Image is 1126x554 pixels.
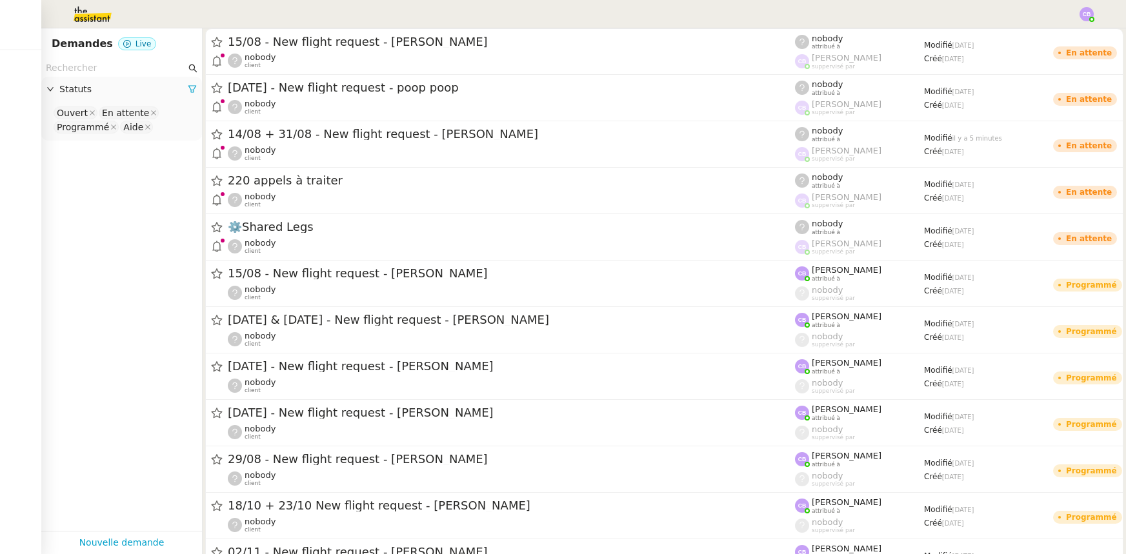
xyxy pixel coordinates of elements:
[228,221,795,233] span: ⚙️Shared Legs
[1066,188,1112,196] div: En attente
[795,219,924,235] app-user-label: attribué à
[795,193,809,208] img: svg
[1080,7,1094,21] img: svg
[228,82,795,94] span: [DATE] - New flight request - poop poop
[57,121,109,133] div: Programmé
[228,268,795,279] span: 15/08 - New flight request - [PERSON_NAME]
[795,239,924,255] app-user-label: suppervisé par
[795,313,809,327] img: svg
[924,472,942,481] span: Créé
[812,239,881,248] span: [PERSON_NAME]
[795,265,924,282] app-user-label: attribué à
[942,195,964,202] span: [DATE]
[228,192,795,208] app-user-detailed-label: client
[1066,281,1117,289] div: Programmé
[228,99,795,115] app-user-detailed-label: client
[228,314,795,326] span: [DATE] & [DATE] - New flight request - [PERSON_NAME]
[812,451,881,460] span: [PERSON_NAME]
[952,88,974,95] span: [DATE]
[59,82,188,97] span: Statuts
[812,53,881,63] span: [PERSON_NAME]
[952,506,974,513] span: [DATE]
[952,42,974,49] span: [DATE]
[245,526,261,533] span: client
[245,62,261,69] span: client
[812,126,843,135] span: nobody
[812,517,843,527] span: nobody
[245,155,261,162] span: client
[952,321,974,328] span: [DATE]
[952,367,974,374] span: [DATE]
[942,520,964,527] span: [DATE]
[245,248,261,255] span: client
[812,388,855,395] span: suppervisé par
[102,107,149,119] div: En attente
[812,79,843,89] span: nobody
[795,451,924,468] app-user-label: attribué à
[952,228,974,235] span: [DATE]
[812,275,840,282] span: attribué à
[795,497,924,514] app-user-label: attribué à
[795,240,809,254] img: svg
[228,377,795,394] app-user-detailed-label: client
[245,99,276,108] span: nobody
[1066,142,1112,150] div: En attente
[812,415,840,422] span: attribué à
[812,341,855,348] span: suppervisé par
[942,148,964,155] span: [DATE]
[812,358,881,368] span: [PERSON_NAME]
[54,121,119,134] nz-select-item: Programmé
[795,99,924,116] app-user-label: suppervisé par
[228,470,795,487] app-user-detailed-label: client
[924,366,952,375] span: Modifié
[812,378,843,388] span: nobody
[942,102,964,109] span: [DATE]
[795,192,924,209] app-user-label: suppervisé par
[228,453,795,465] span: 29/08 - New flight request - [PERSON_NAME]
[812,183,840,190] span: attribué à
[812,331,843,341] span: nobody
[1066,513,1117,521] div: Programmé
[924,319,952,328] span: Modifié
[812,527,855,534] span: suppervisé par
[795,499,809,513] img: svg
[812,90,840,97] span: attribué à
[795,424,924,441] app-user-label: suppervisé par
[245,294,261,301] span: client
[136,39,152,48] span: Live
[812,368,840,375] span: attribué à
[924,519,942,528] span: Créé
[245,377,276,387] span: nobody
[952,413,974,420] span: [DATE]
[812,99,881,109] span: [PERSON_NAME]
[924,41,952,50] span: Modifié
[812,434,855,441] span: suppervisé par
[41,77,202,102] div: Statuts
[120,121,153,134] nz-select-item: Aide
[812,404,881,414] span: [PERSON_NAME]
[795,146,924,163] app-user-label: suppervisé par
[54,106,97,119] nz-select-item: Ouvert
[228,52,795,69] app-user-detailed-label: client
[228,424,795,440] app-user-detailed-label: client
[228,361,795,372] span: [DATE] - New flight request - [PERSON_NAME]
[795,34,924,50] app-user-label: attribué à
[795,172,924,189] app-user-label: attribué à
[228,145,795,162] app-user-detailed-label: client
[795,406,809,420] img: svg
[924,54,942,63] span: Créé
[812,43,840,50] span: attribué à
[924,426,942,435] span: Créé
[942,241,964,248] span: [DATE]
[812,34,843,43] span: nobody
[942,334,964,341] span: [DATE]
[812,322,840,329] span: attribué à
[79,535,165,550] a: Nouvelle demande
[924,147,942,156] span: Créé
[812,192,881,202] span: [PERSON_NAME]
[245,331,276,341] span: nobody
[942,55,964,63] span: [DATE]
[812,461,840,468] span: attribué à
[245,192,276,201] span: nobody
[795,331,924,348] app-user-label: suppervisé par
